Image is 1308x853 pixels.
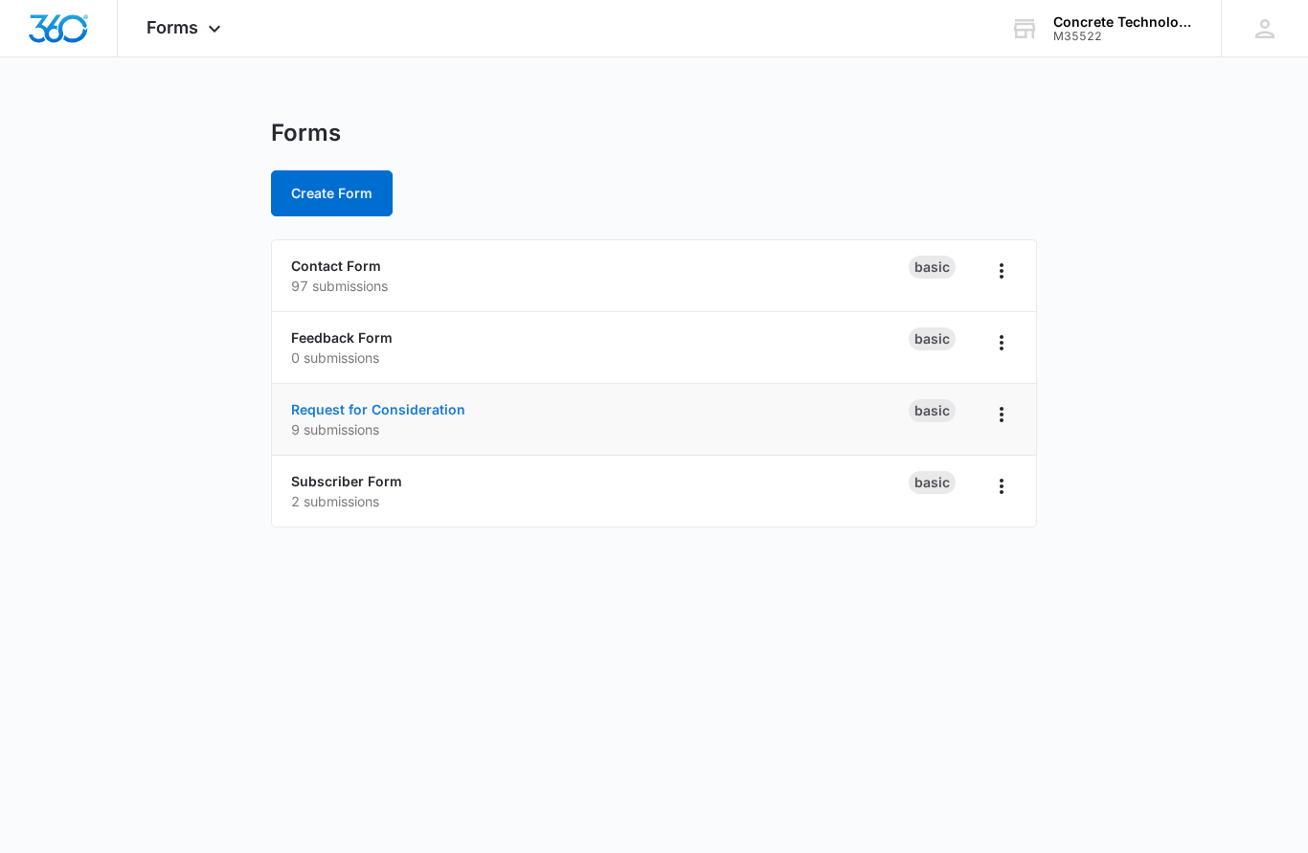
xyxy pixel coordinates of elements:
[291,276,909,296] p: 97 submissions
[291,348,909,368] p: 0 submissions
[271,119,341,147] h1: Forms
[291,258,381,274] a: Contact Form
[986,327,1017,358] button: Overflow Menu
[271,170,393,216] button: Create Form
[291,419,909,439] p: 9 submissions
[147,17,198,37] span: Forms
[909,256,956,279] div: Basic
[291,329,393,346] a: Feedback Form
[986,256,1017,286] button: Overflow Menu
[986,471,1017,502] button: Overflow Menu
[909,471,956,494] div: Basic
[986,399,1017,430] button: Overflow Menu
[1053,14,1193,30] div: account name
[1053,30,1193,43] div: account id
[291,491,909,511] p: 2 submissions
[291,401,465,417] a: Request for Consideration
[909,327,956,350] div: Basic
[291,473,402,489] a: Subscriber Form
[909,399,956,422] div: Basic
